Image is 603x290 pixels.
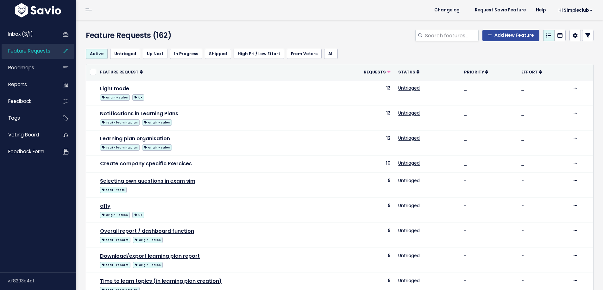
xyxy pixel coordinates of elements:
[521,69,542,75] a: Effort
[110,49,140,59] a: Untriaged
[132,93,144,101] a: UX
[14,3,63,17] img: logo-white.9d6f32f41409.svg
[133,237,163,243] span: origin - sales
[133,262,163,268] span: origin - sales
[133,261,163,268] a: origin - sales
[398,227,420,234] a: Untriaged
[398,110,420,116] a: Untriaged
[8,148,44,155] span: Feedback form
[100,237,130,243] span: feat - reports
[398,69,415,75] span: Status
[100,160,192,167] a: Create company specific Exercises
[521,227,524,234] a: -
[100,187,127,193] span: feat - tests
[464,227,467,234] a: -
[464,252,467,259] a: -
[287,49,322,59] a: From Voters
[521,69,538,75] span: Effort
[100,202,110,210] a: a11y
[8,115,20,121] span: Tags
[133,236,163,243] a: origin - sales
[8,64,34,71] span: Roadmaps
[100,110,178,117] a: Notifications in Learning Plans
[332,173,394,198] td: 9
[551,5,598,15] a: Hi simpleclub
[398,202,420,209] a: Untriaged
[464,69,484,75] span: Priority
[100,143,140,151] a: feat - learning plan
[398,252,420,259] a: Untriaged
[464,85,467,91] a: -
[142,143,172,151] a: origin - sales
[100,277,222,285] a: Time to learn topics (in learning plan creation)
[2,94,53,109] a: Feedback
[398,177,420,184] a: Untriaged
[464,277,467,284] a: -
[521,135,524,141] a: -
[100,118,140,126] a: feat - learning plan
[143,49,167,59] a: Up Next
[398,85,420,91] a: Untriaged
[8,31,33,37] span: Inbox (3/1)
[170,49,202,59] a: In Progress
[398,277,420,284] a: Untriaged
[398,135,420,141] a: Untriaged
[132,211,144,218] a: UX
[100,177,195,185] a: Selecting own questions in exam sim
[100,69,143,75] a: Feature Request
[132,94,144,101] span: UX
[100,85,129,92] a: Light mode
[332,130,394,155] td: 12
[100,186,127,193] a: feat - tests
[100,261,130,268] a: feat - reports
[100,144,140,151] span: feat - learning plan
[332,248,394,273] td: 8
[364,69,386,75] span: Requests
[324,49,338,59] a: All
[332,80,394,105] td: 13
[234,49,284,59] a: High Pri / Low Effort
[142,118,172,126] a: origin - sales
[142,119,172,126] span: origin - sales
[100,212,130,218] span: origin - sales
[8,273,76,289] div: v.f8293e4a1
[2,77,53,92] a: Reports
[100,119,140,126] span: feat - learning plan
[464,69,488,75] a: Priority
[332,155,394,173] td: 10
[531,5,551,15] a: Help
[100,236,130,243] a: feat - reports
[398,160,420,166] a: Untriaged
[2,144,53,159] a: Feedback form
[332,198,394,223] td: 9
[100,262,130,268] span: feat - reports
[464,110,467,116] a: -
[464,135,467,141] a: -
[8,98,31,104] span: Feedback
[521,110,524,116] a: -
[100,227,194,235] a: Overall report / dashboard function
[2,27,53,41] a: Inbox (3/1)
[8,131,39,138] span: Voting Board
[142,144,172,151] span: origin - sales
[8,47,50,54] span: Feature Requests
[521,277,524,284] a: -
[482,30,539,41] a: Add New Feature
[2,44,53,58] a: Feature Requests
[364,69,391,75] a: Requests
[86,30,249,41] h4: Feature Requests (162)
[521,252,524,259] a: -
[470,5,531,15] a: Request Savio Feature
[2,60,53,75] a: Roadmaps
[464,202,467,209] a: -
[132,212,144,218] span: UX
[521,160,524,166] a: -
[2,128,53,142] a: Voting Board
[521,177,524,184] a: -
[332,105,394,130] td: 13
[464,160,467,166] a: -
[100,94,130,101] span: origin - sales
[332,223,394,248] td: 9
[424,30,479,41] input: Search features...
[86,49,594,59] ul: Filter feature requests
